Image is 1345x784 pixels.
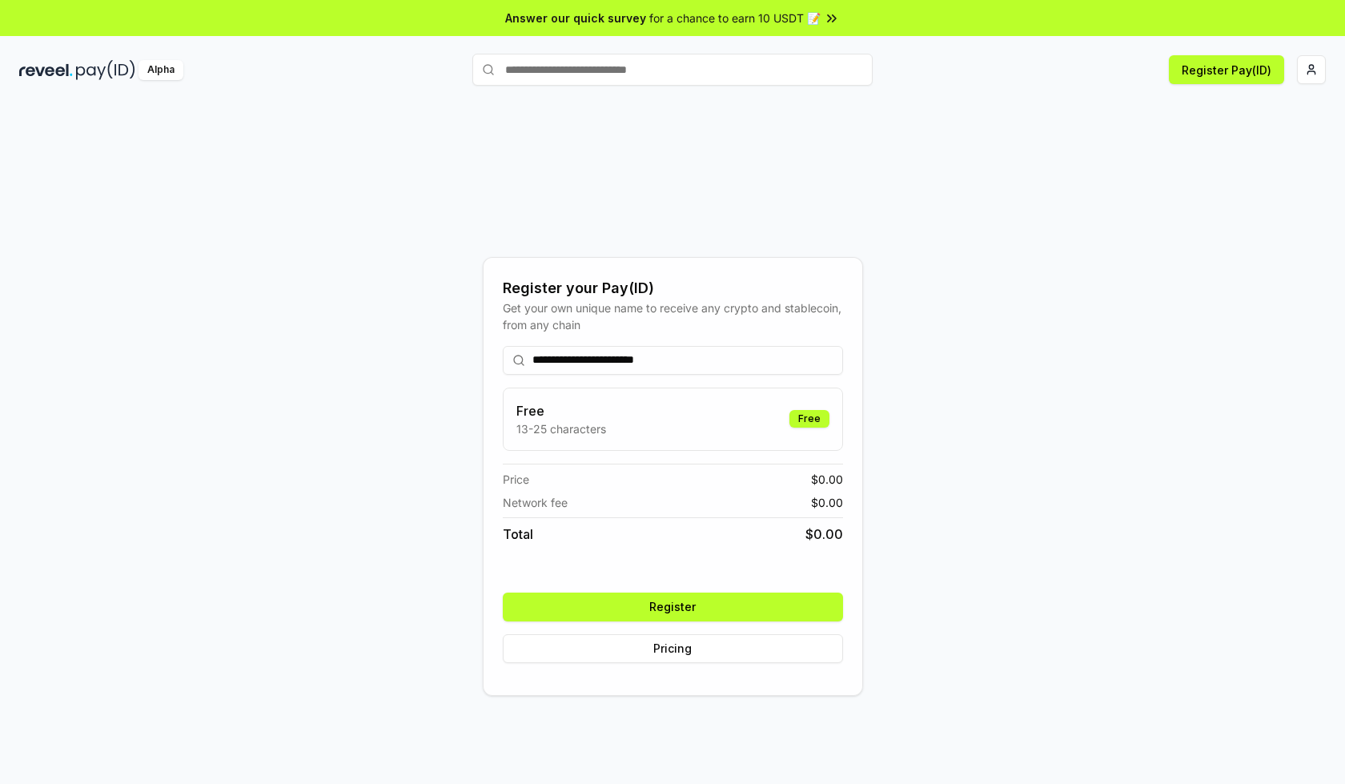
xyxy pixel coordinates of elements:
img: reveel_dark [19,60,73,80]
span: $ 0.00 [805,525,843,544]
button: Register Pay(ID) [1169,55,1284,84]
span: Total [503,525,533,544]
span: $ 0.00 [811,494,843,511]
button: Register [503,593,843,621]
div: Register your Pay(ID) [503,277,843,300]
div: Get your own unique name to receive any crypto and stablecoin, from any chain [503,300,843,333]
span: for a chance to earn 10 USDT 📝 [649,10,821,26]
img: pay_id [76,60,135,80]
span: $ 0.00 [811,471,843,488]
span: Answer our quick survey [505,10,646,26]
div: Alpha [139,60,183,80]
span: Network fee [503,494,568,511]
h3: Free [516,401,606,420]
div: Free [789,410,829,428]
button: Pricing [503,634,843,663]
span: Price [503,471,529,488]
p: 13-25 characters [516,420,606,437]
